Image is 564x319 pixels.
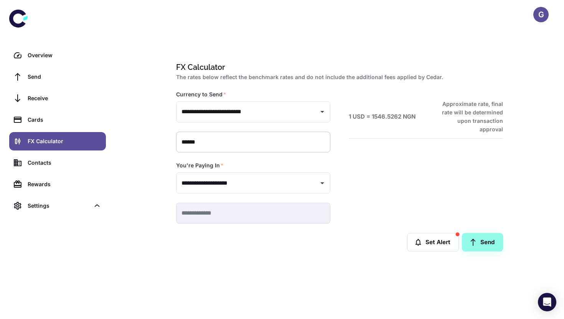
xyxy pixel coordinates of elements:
div: FX Calculator [28,137,101,145]
button: G [533,7,549,22]
button: Open [317,106,328,117]
a: FX Calculator [9,132,106,150]
div: Open Intercom Messenger [538,293,556,311]
a: Send [9,68,106,86]
div: Cards [28,116,101,124]
h6: Approximate rate, final rate will be determined upon transaction approval [434,100,503,134]
div: Receive [28,94,101,102]
a: Cards [9,111,106,129]
a: Contacts [9,154,106,172]
h1: FX Calculator [176,61,500,73]
a: Receive [9,89,106,107]
div: Rewards [28,180,101,188]
a: Send [462,233,503,251]
button: Set Alert [407,233,459,251]
div: Send [28,73,101,81]
div: Overview [28,51,101,60]
button: Open [317,178,328,188]
div: Settings [28,202,90,210]
h6: 1 USD = 1546.5262 NGN [349,112,416,121]
div: Contacts [28,159,101,167]
a: Overview [9,46,106,64]
label: Currency to Send [176,91,226,98]
label: You're Paying In [176,162,224,169]
div: Settings [9,197,106,215]
a: Rewards [9,175,106,193]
